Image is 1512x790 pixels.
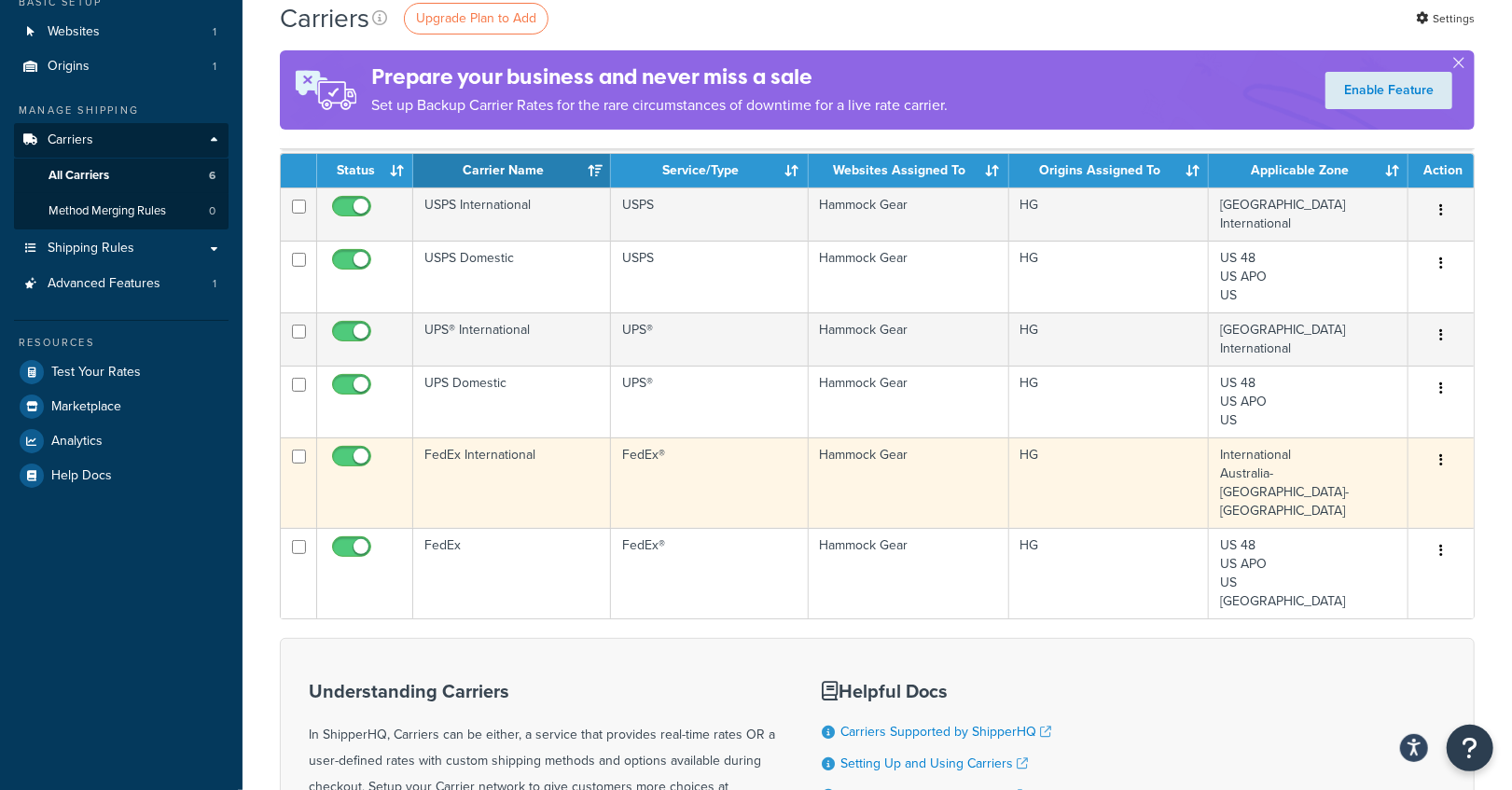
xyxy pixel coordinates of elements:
td: Hammock Gear [809,366,1009,437]
span: Shipping Rules [48,241,134,256]
th: Websites Assigned To: activate to sort column ascending [809,154,1009,187]
span: Advanced Features [48,276,160,292]
td: Hammock Gear [809,528,1009,618]
td: FedEx [413,528,611,618]
span: Analytics [51,434,103,450]
h3: Understanding Carriers [309,681,775,701]
a: Help Docs [14,459,229,492]
a: Settings [1416,6,1475,32]
td: HG [1009,241,1210,312]
td: FedEx® [611,528,808,618]
td: USPS International [413,187,611,241]
a: Enable Feature [1325,72,1452,109]
li: Method Merging Rules [14,194,229,229]
span: Carriers [48,132,93,148]
th: Origins Assigned To: activate to sort column ascending [1009,154,1210,187]
span: 0 [209,203,215,219]
td: USPS Domestic [413,241,611,312]
button: Open Resource Center [1447,725,1493,771]
td: UPS® [611,312,808,366]
td: FedEx International [413,437,611,528]
a: Advanced Features 1 [14,267,229,301]
span: Origins [48,59,90,75]
td: UPS® International [413,312,611,366]
h4: Prepare your business and never miss a sale [371,62,948,92]
span: 1 [213,276,216,292]
li: Advanced Features [14,267,229,301]
a: Websites 1 [14,15,229,49]
span: Upgrade Plan to Add [416,8,536,28]
span: Marketplace [51,399,121,415]
td: Hammock Gear [809,312,1009,366]
a: Marketplace [14,390,229,423]
a: Method Merging Rules 0 [14,194,229,229]
td: US 48 US APO US [1209,241,1408,312]
a: Carriers Supported by ShipperHQ [840,722,1051,741]
a: All Carriers 6 [14,159,229,193]
td: HG [1009,528,1210,618]
a: Carriers [14,123,229,158]
th: Applicable Zone: activate to sort column ascending [1209,154,1408,187]
span: 6 [209,168,215,184]
td: US 48 US APO US [1209,366,1408,437]
span: All Carriers [49,168,109,184]
li: All Carriers [14,159,229,193]
li: Carriers [14,123,229,229]
div: Manage Shipping [14,103,229,118]
span: Test Your Rates [51,365,141,381]
td: [GEOGRAPHIC_DATA] International [1209,312,1408,366]
span: Websites [48,24,100,40]
td: Hammock Gear [809,241,1009,312]
td: HG [1009,437,1210,528]
a: Analytics [14,424,229,458]
td: FedEx® [611,437,808,528]
div: Resources [14,335,229,351]
th: Carrier Name: activate to sort column ascending [413,154,611,187]
td: HG [1009,187,1210,241]
li: Websites [14,15,229,49]
a: Upgrade Plan to Add [404,3,548,35]
td: Hammock Gear [809,437,1009,528]
td: HG [1009,312,1210,366]
h3: Helpful Docs [822,681,1065,701]
a: Setting Up and Using Carriers [840,754,1028,773]
li: Origins [14,49,229,84]
span: 1 [213,24,216,40]
td: International Australia-[GEOGRAPHIC_DATA]-[GEOGRAPHIC_DATA] [1209,437,1408,528]
a: Shipping Rules [14,231,229,266]
td: HG [1009,366,1210,437]
a: Origins 1 [14,49,229,84]
td: Hammock Gear [809,187,1009,241]
td: UPS® [611,366,808,437]
td: US 48 US APO US [GEOGRAPHIC_DATA] [1209,528,1408,618]
td: [GEOGRAPHIC_DATA] International [1209,187,1408,241]
img: ad-rules-rateshop-fe6ec290ccb7230408bd80ed9643f0289d75e0ffd9eb532fc0e269fcd187b520.png [280,50,371,130]
td: USPS [611,241,808,312]
p: Set up Backup Carrier Rates for the rare circumstances of downtime for a live rate carrier. [371,92,948,118]
span: Help Docs [51,468,112,484]
span: Method Merging Rules [49,203,166,219]
td: USPS [611,187,808,241]
th: Action [1408,154,1474,187]
td: UPS Domestic [413,366,611,437]
span: 1 [213,59,216,75]
a: Test Your Rates [14,355,229,389]
th: Service/Type: activate to sort column ascending [611,154,808,187]
th: Status: activate to sort column ascending [317,154,413,187]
